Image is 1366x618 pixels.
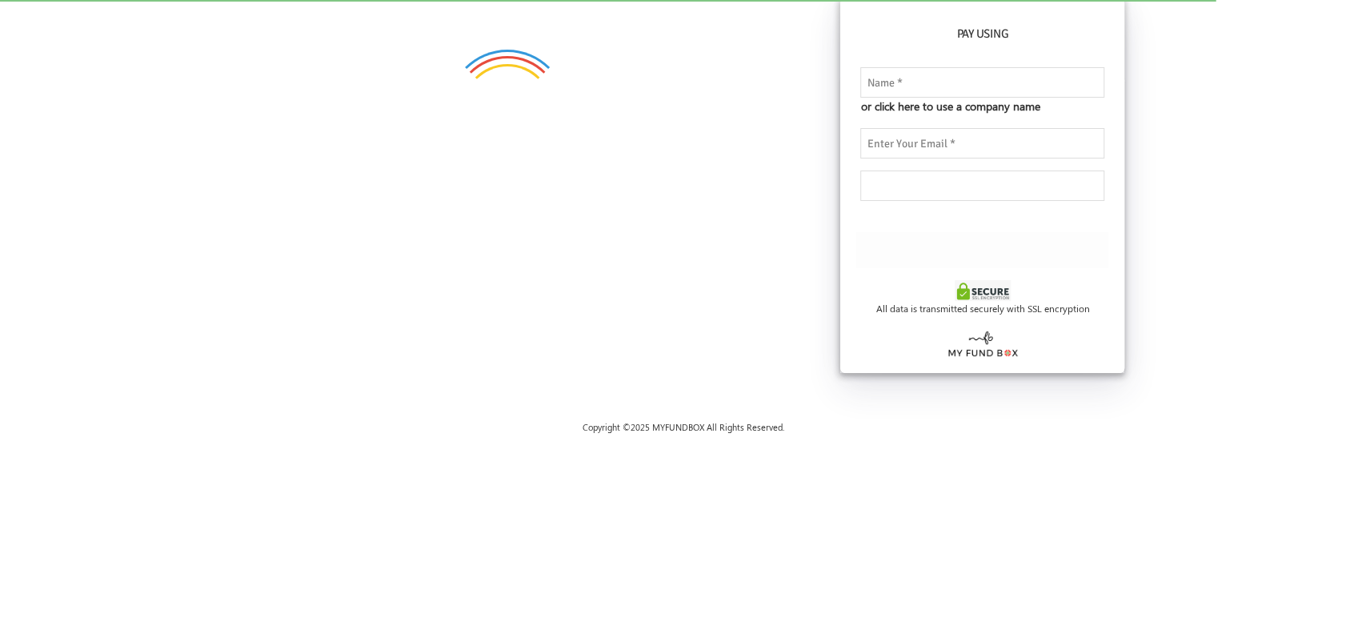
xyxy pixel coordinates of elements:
[856,301,1108,315] div: All data is transmitted securely with SSL encryption
[860,67,1104,98] input: Name *
[860,128,1104,159] input: Enter Your Email *
[860,98,1040,115] span: or click here to use a company name
[856,25,1108,43] h6: Pay using
[583,421,784,433] span: Copyright © 2025 MYFUNDBOX All Rights Reserved.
